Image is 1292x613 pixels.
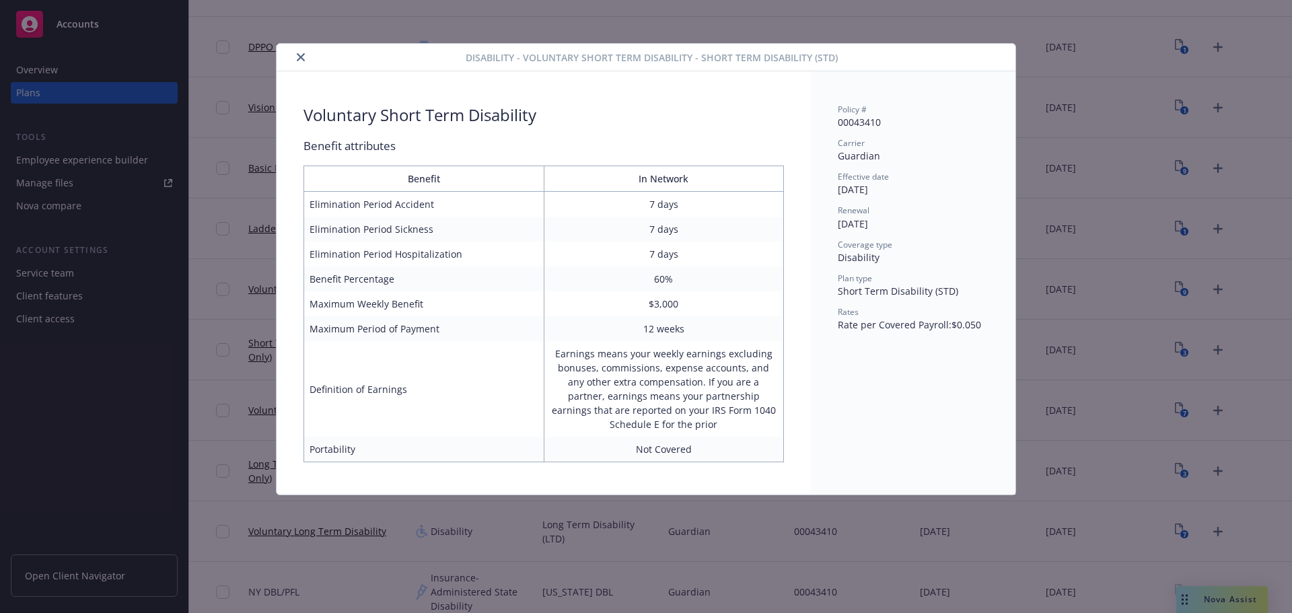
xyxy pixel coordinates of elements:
td: 7 days [544,217,784,242]
div: 00043410 [838,115,989,129]
div: Voluntary Short Term Disability [303,104,536,127]
span: Disability - Voluntary Short Term Disability - Short Term Disability (STD) [466,50,838,65]
td: $3,000 [544,291,784,316]
td: Elimination Period Sickness [304,217,544,242]
div: Guardian [838,149,989,163]
td: Portability [304,437,544,462]
td: 7 days [544,242,784,266]
span: Rates [838,306,859,318]
th: In Network [544,166,784,192]
td: Elimination Period Hospitalization [304,242,544,266]
div: Rate per Covered Payroll : $0.050 [838,318,989,332]
td: 12 weeks [544,316,784,341]
div: Short Term Disability (STD) [838,284,989,298]
td: Not Covered [544,437,784,462]
span: Coverage type [838,239,892,250]
td: 60% [544,266,784,291]
div: [DATE] [838,182,989,196]
div: Disability [838,250,989,264]
button: close [293,49,309,65]
td: Maximum Period of Payment [304,316,544,341]
span: Renewal [838,205,869,216]
div: Benefit attributes [303,137,784,155]
td: Benefit Percentage [304,266,544,291]
div: [DATE] [838,217,989,231]
td: Definition of Earnings [304,341,544,437]
span: Plan type [838,273,872,284]
td: 7 days [544,192,784,217]
th: Benefit [304,166,544,192]
span: Policy # [838,104,867,115]
td: Elimination Period Accident [304,192,544,217]
td: Maximum Weekly Benefit [304,291,544,316]
span: Effective date [838,171,889,182]
td: Earnings means your weekly earnings excluding bonuses, commissions, expense accounts, and any oth... [544,341,784,437]
span: Carrier [838,137,865,149]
